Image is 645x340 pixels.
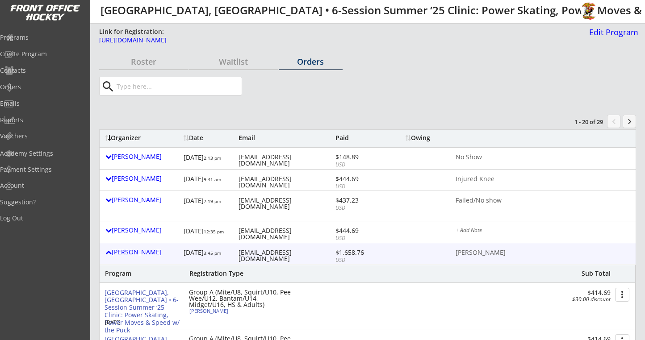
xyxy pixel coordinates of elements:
[239,154,333,166] div: [EMAIL_ADDRESS][DOMAIN_NAME]
[105,319,176,324] div: [DATE]
[204,198,221,204] font: 7:19 pm
[99,37,549,48] a: [URL][DOMAIN_NAME]
[184,135,232,141] div: Date
[189,58,278,66] div: Waitlist
[615,288,629,302] button: more_vert
[184,173,232,188] div: [DATE]
[335,183,384,191] div: USD
[456,176,630,183] div: Injured Knee
[105,289,182,334] div: [GEOGRAPHIC_DATA], [GEOGRAPHIC_DATA] • 6-Session Summer ‘25 Clinic: Power Skating, Power Moves & ...
[105,270,153,278] div: Program
[456,154,630,161] div: No Show
[555,297,611,304] div: POWER30
[555,297,611,302] div: $30.00 discount
[105,249,179,255] div: [PERSON_NAME]
[204,155,221,161] font: 2:13 pm
[335,235,384,242] div: USD
[105,135,179,141] div: Organizer
[189,308,289,313] div: [PERSON_NAME]
[105,175,179,182] div: [PERSON_NAME]
[189,289,292,308] div: Group A (Mite/U8, Squirt/U10, Pee Wee/U12, Bantam/U14, Midget/U16, HS & Adults)
[607,115,620,128] button: chevron_left
[184,194,232,210] div: [DATE]
[239,135,333,141] div: Email
[204,250,221,256] font: 3:45 pm
[335,197,384,203] div: $437.23
[335,257,384,264] div: USD
[184,151,232,166] div: [DATE]
[99,27,165,36] div: Link for Registration:
[456,197,630,204] div: Failed/No show
[239,249,333,262] div: [EMAIL_ADDRESS][DOMAIN_NAME]
[623,115,636,128] button: keyboard_arrow_right
[99,37,549,43] div: [URL][DOMAIN_NAME]
[239,197,333,210] div: [EMAIL_ADDRESS][DOMAIN_NAME]
[101,79,115,94] button: search
[204,228,224,235] font: 12:35 pm
[586,28,638,36] div: Edit Program
[105,197,179,203] div: [PERSON_NAME]
[204,176,221,182] font: 9:41 am
[115,77,242,95] input: Type here...
[184,246,232,262] div: [DATE]
[239,228,333,240] div: [EMAIL_ADDRESS][DOMAIN_NAME]
[279,58,343,66] div: Orders
[184,224,232,240] div: [DATE]
[557,118,603,126] div: 1 - 20 of 29
[406,135,440,141] div: Owing
[105,153,179,160] div: [PERSON_NAME]
[239,176,333,188] div: [EMAIL_ADDRESS][DOMAIN_NAME]
[99,58,188,66] div: Roster
[189,270,292,278] div: Registration Type
[335,204,384,212] div: USD
[572,270,611,278] div: Sub Total
[586,28,638,44] a: Edit Program
[335,249,384,256] div: $1,658.76
[335,154,384,160] div: $148.89
[335,176,384,182] div: $444.69
[335,161,384,169] div: USD
[555,289,611,297] div: $414.69
[335,135,384,141] div: Paid
[105,227,179,233] div: [PERSON_NAME]
[456,228,630,235] div: + Add Note
[456,249,630,257] div: [PERSON_NAME]
[335,228,384,234] div: $444.69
